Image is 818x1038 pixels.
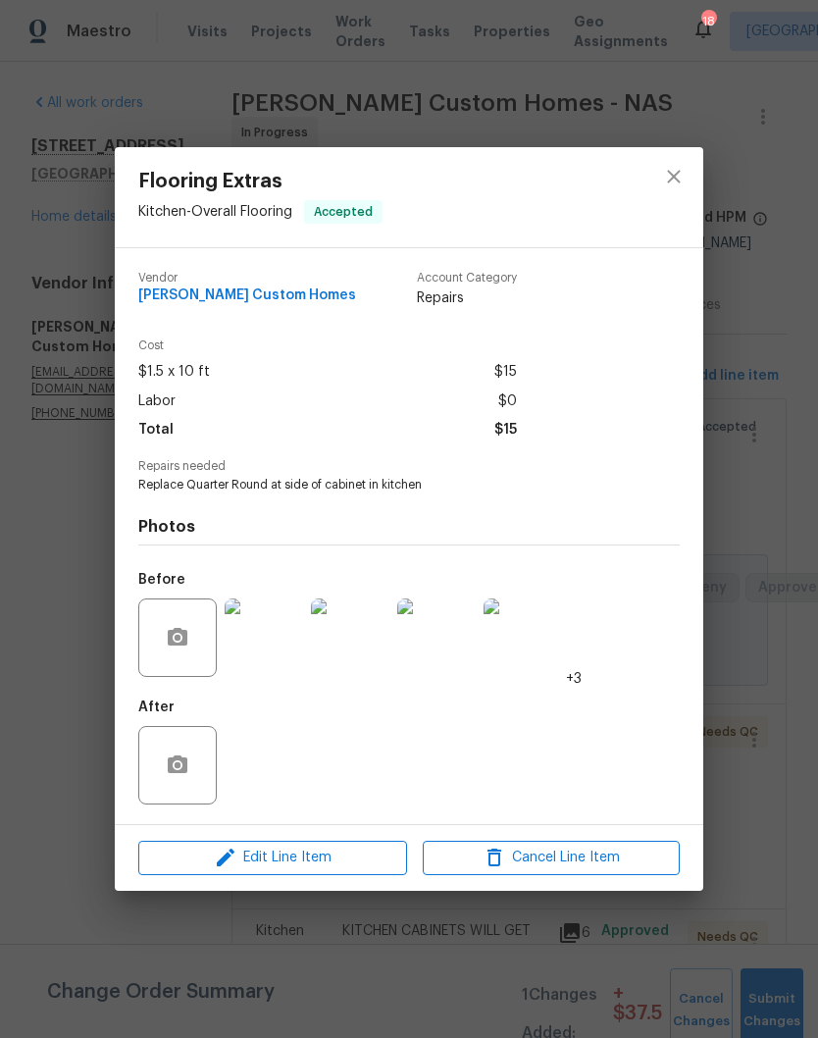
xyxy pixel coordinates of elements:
[429,846,674,870] span: Cancel Line Item
[138,272,356,285] span: Vendor
[650,153,697,200] button: close
[494,358,517,387] span: $15
[498,388,517,416] span: $0
[144,846,401,870] span: Edit Line Item
[417,272,517,285] span: Account Category
[138,288,356,303] span: [PERSON_NAME] Custom Homes
[138,416,174,444] span: Total
[138,701,175,714] h5: After
[306,202,381,222] span: Accepted
[138,517,680,537] h4: Photos
[138,205,292,219] span: Kitchen - Overall Flooring
[138,841,407,875] button: Edit Line Item
[138,573,185,587] h5: Before
[138,171,383,192] span: Flooring Extras
[138,460,680,473] span: Repairs needed
[701,12,715,31] div: 18
[566,669,582,689] span: +3
[138,477,626,493] span: Replace Quarter Round at side of cabinet in kitchen
[138,388,176,416] span: Labor
[138,358,210,387] span: $1.5 x 10 ft
[494,416,517,444] span: $15
[423,841,680,875] button: Cancel Line Item
[417,288,517,308] span: Repairs
[138,339,517,352] span: Cost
